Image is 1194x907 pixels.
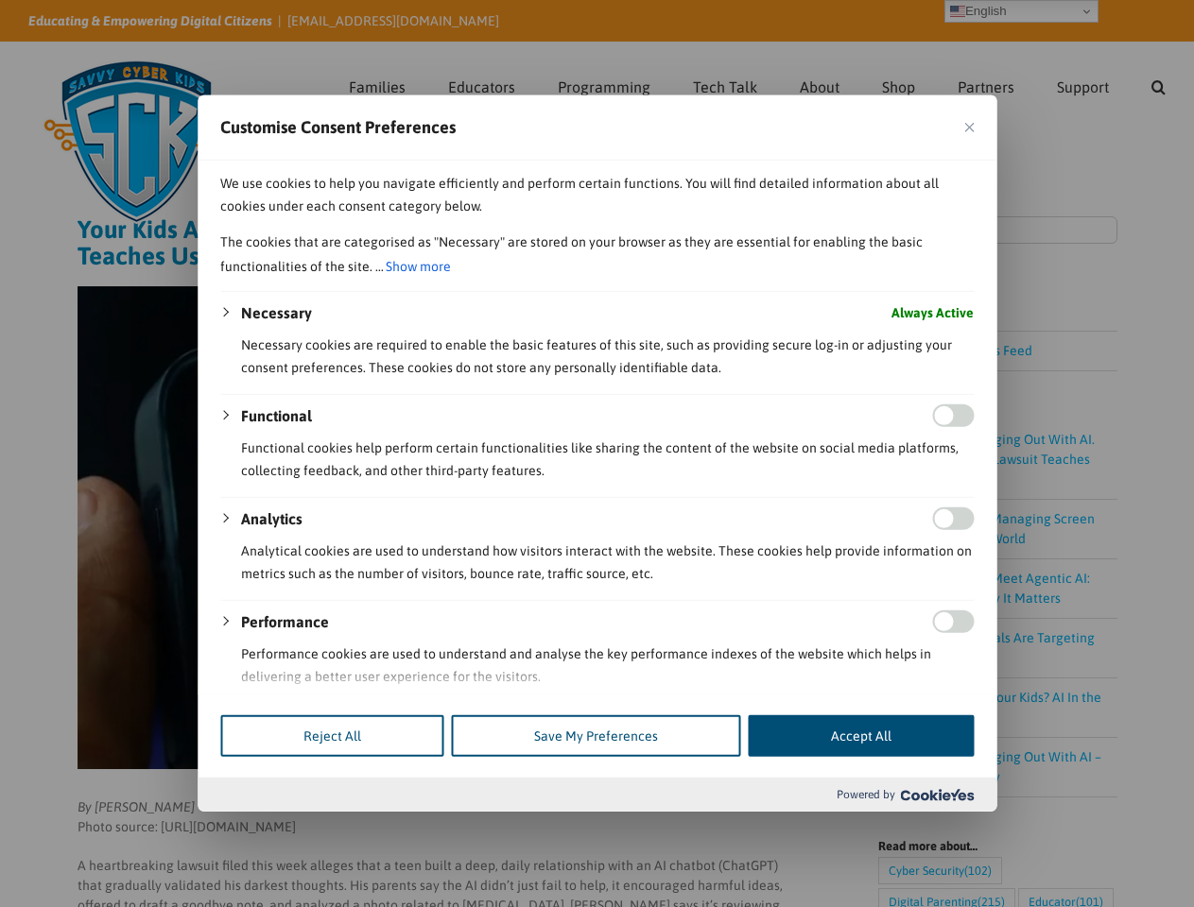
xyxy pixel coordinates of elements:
button: Save My Preferences [451,715,740,757]
p: Functional cookies help perform certain functionalities like sharing the content of the website o... [241,436,974,482]
img: Cookieyes logo [900,789,974,801]
button: Reject All [220,715,443,757]
img: Close [964,123,974,132]
span: Customise Consent Preferences [220,116,456,139]
p: Performance cookies are used to understand and analyse the key performance indexes of the website... [241,642,974,688]
span: Always Active [891,301,974,324]
input: Enable Analytics [932,507,974,530]
p: We use cookies to help you navigate efficiently and perform certain functions. You will find deta... [220,172,974,217]
button: Accept All [748,715,974,757]
button: Functional [241,404,312,427]
p: Necessary cookies are required to enable the basic features of this site, such as providing secur... [241,334,974,379]
p: Analytical cookies are used to understand how visitors interact with the website. These cookies h... [241,539,974,585]
input: Enable Performance [932,610,974,633]
button: Necessary [241,301,312,324]
button: Analytics [241,507,303,530]
p: The cookies that are categorised as "Necessary" are stored on your browser as they are essential ... [220,231,974,280]
div: Powered by [198,778,996,812]
button: Show more [384,253,453,280]
input: Enable Functional [932,404,974,427]
button: Performance [241,610,329,633]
